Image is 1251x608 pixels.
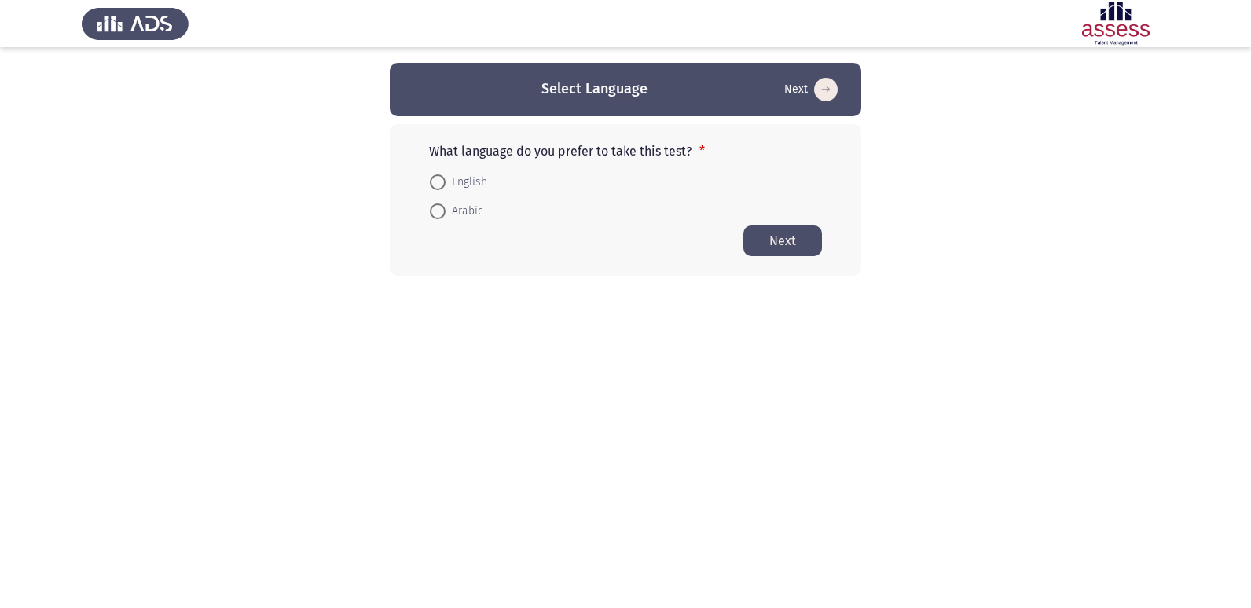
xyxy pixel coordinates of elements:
[541,79,648,99] h3: Select Language
[429,144,822,159] p: What language do you prefer to take this test?
[446,173,487,192] span: English
[1062,2,1169,46] img: Assessment logo of OCM R1 ASSESS
[446,202,483,221] span: Arabic
[780,77,842,102] button: Start assessment
[743,225,822,256] button: Start assessment
[82,2,189,46] img: Assess Talent Management logo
